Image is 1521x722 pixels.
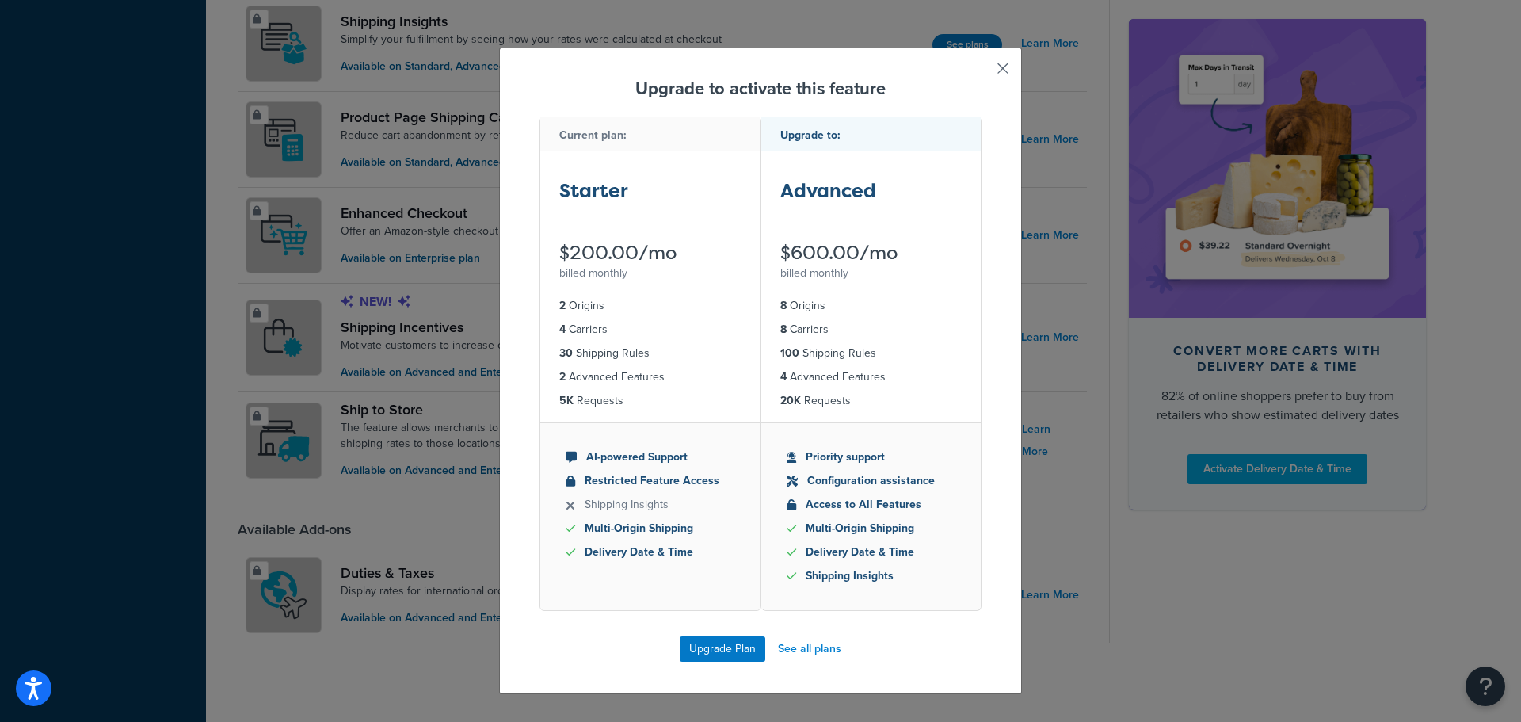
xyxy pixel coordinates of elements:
[780,178,876,204] strong: Advanced
[787,449,956,466] li: Priority support
[780,321,963,338] li: Carriers
[559,321,741,338] li: Carriers
[780,297,963,315] li: Origins
[787,544,956,561] li: Delivery Date & Time
[778,638,841,660] a: See all plans
[635,75,886,101] strong: Upgrade to activate this feature
[780,345,799,361] strong: 100
[761,117,982,151] div: Upgrade to:
[559,345,741,362] li: Shipping Rules
[559,262,741,285] div: billed monthly
[780,262,963,285] div: billed monthly
[559,297,741,315] li: Origins
[787,567,956,585] li: Shipping Insights
[559,178,628,204] strong: Starter
[780,392,963,410] li: Requests
[780,345,963,362] li: Shipping Rules
[680,636,765,662] button: Upgrade Plan
[559,345,573,361] strong: 30
[787,472,956,490] li: Configuration assistance
[566,472,735,490] li: Restricted Feature Access
[566,449,735,466] li: AI-powered Support
[787,520,956,537] li: Multi-Origin Shipping
[780,369,963,386] li: Advanced Features
[540,117,760,151] div: Current plan:
[780,297,787,314] strong: 8
[566,496,735,514] li: Shipping Insights
[566,544,735,561] li: Delivery Date & Time
[559,392,741,410] li: Requests
[559,369,566,385] strong: 2
[559,243,741,262] div: $200.00/mo
[559,392,574,409] strong: 5K
[787,496,956,514] li: Access to All Features
[780,243,963,262] div: $600.00/mo
[559,321,566,338] strong: 4
[780,369,787,385] strong: 4
[780,392,801,409] strong: 20K
[566,520,735,537] li: Multi-Origin Shipping
[559,369,741,386] li: Advanced Features
[559,297,566,314] strong: 2
[780,321,787,338] strong: 8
